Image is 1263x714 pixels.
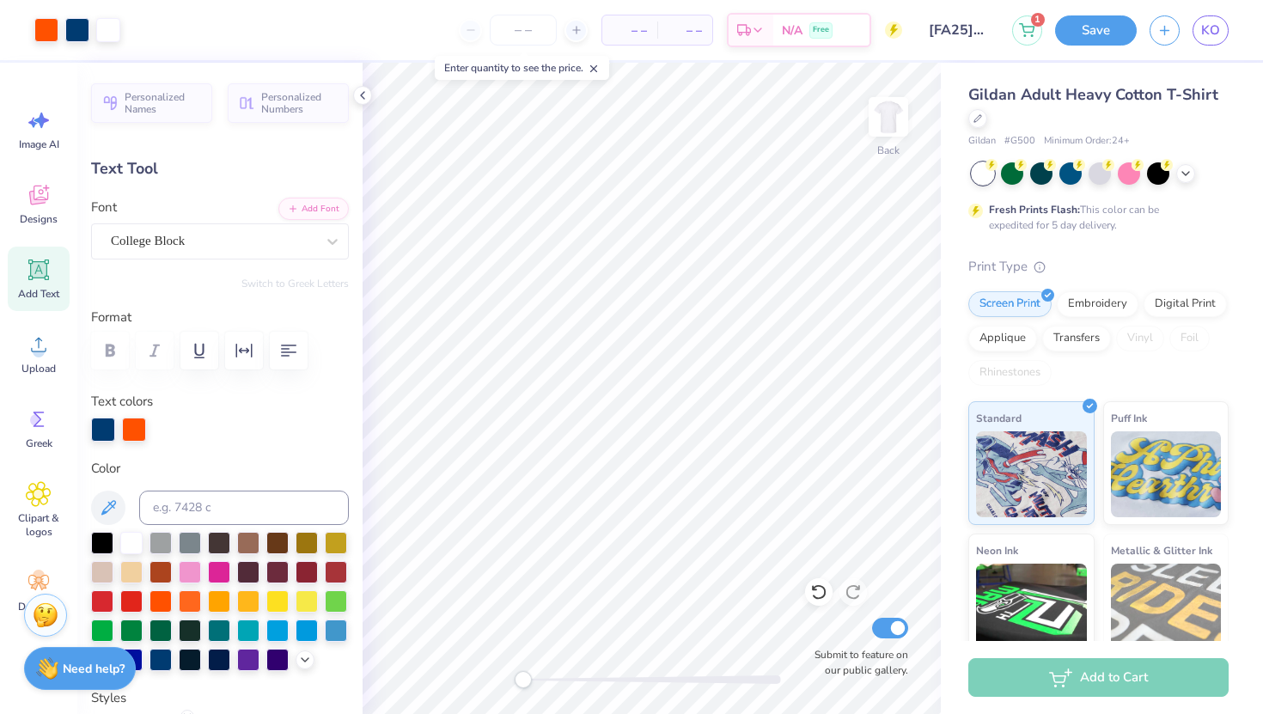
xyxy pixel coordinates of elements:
[18,600,59,613] span: Decorate
[20,212,58,226] span: Designs
[968,84,1218,105] span: Gildan Adult Heavy Cotton T-Shirt
[91,459,349,479] label: Color
[63,661,125,677] strong: Need help?
[21,362,56,375] span: Upload
[91,392,153,412] label: Text colors
[1055,15,1137,46] button: Save
[261,91,339,115] span: Personalized Numbers
[91,688,126,708] label: Styles
[18,287,59,301] span: Add Text
[91,198,117,217] label: Font
[976,431,1087,517] img: Standard
[435,56,609,80] div: Enter quantity to see the price.
[1042,326,1111,351] div: Transfers
[613,21,647,40] span: – –
[1057,291,1138,317] div: Embroidery
[1144,291,1227,317] div: Digital Print
[968,291,1052,317] div: Screen Print
[125,91,202,115] span: Personalized Names
[91,83,212,123] button: Personalized Names
[1193,15,1229,46] a: KO
[989,203,1080,217] strong: Fresh Prints Flash:
[490,15,557,46] input: – –
[19,137,59,151] span: Image AI
[1201,21,1220,40] span: KO
[91,157,349,180] div: Text Tool
[976,409,1022,427] span: Standard
[241,277,349,290] button: Switch to Greek Letters
[782,21,802,40] span: N/A
[278,198,349,220] button: Add Font
[668,21,702,40] span: – –
[1169,326,1210,351] div: Foil
[968,360,1052,386] div: Rhinestones
[1111,409,1147,427] span: Puff Ink
[1111,541,1212,559] span: Metallic & Glitter Ink
[1111,431,1222,517] img: Puff Ink
[976,564,1087,650] img: Neon Ink
[26,436,52,450] span: Greek
[228,83,349,123] button: Personalized Numbers
[1004,134,1035,149] span: # G500
[1116,326,1164,351] div: Vinyl
[968,257,1229,277] div: Print Type
[915,13,999,47] input: Untitled Design
[1111,564,1222,650] img: Metallic & Glitter Ink
[968,326,1037,351] div: Applique
[968,134,996,149] span: Gildan
[10,511,67,539] span: Clipart & logos
[813,24,829,36] span: Free
[989,202,1200,233] div: This color can be expedited for 5 day delivery.
[515,671,532,688] div: Accessibility label
[1044,134,1130,149] span: Minimum Order: 24 +
[877,143,900,158] div: Back
[1012,15,1042,46] button: 1
[805,647,908,678] label: Submit to feature on our public gallery.
[139,491,349,525] input: e.g. 7428 c
[976,541,1018,559] span: Neon Ink
[871,100,906,134] img: Back
[1031,13,1045,27] span: 1
[91,308,349,327] label: Format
